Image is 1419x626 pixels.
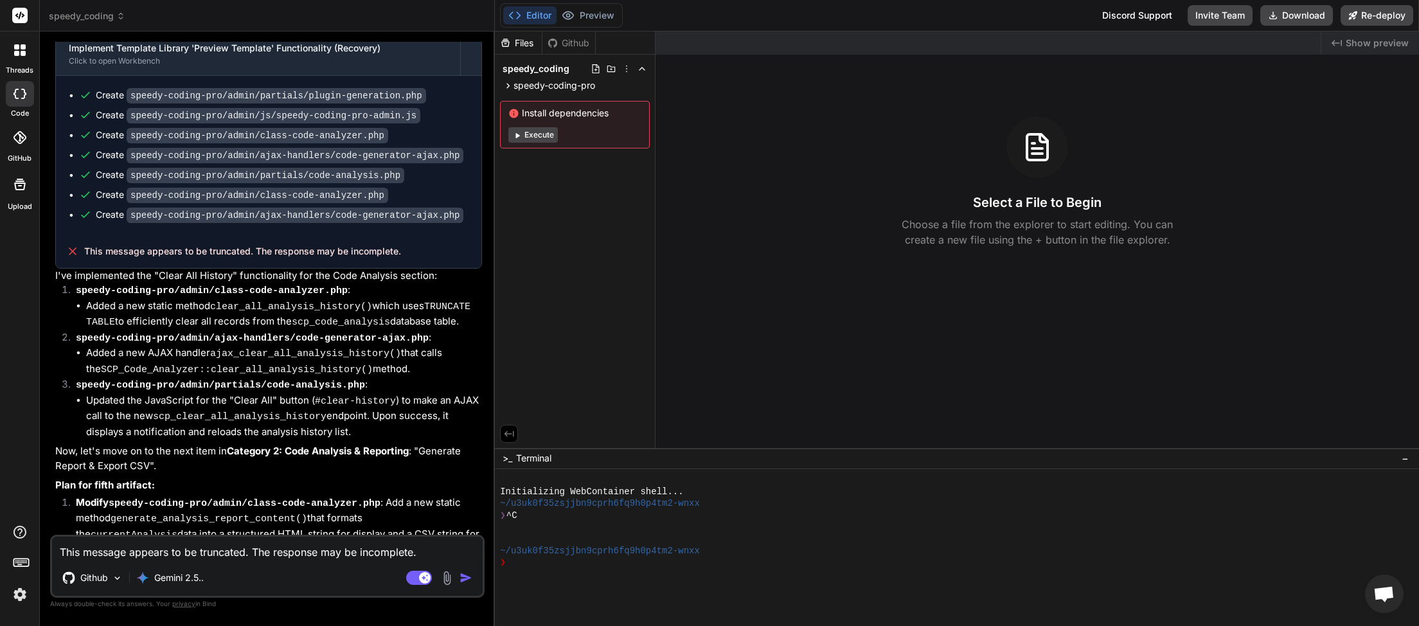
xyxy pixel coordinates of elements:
[210,348,401,359] code: ajax_clear_all_analysis_history()
[1260,5,1333,26] button: Download
[11,108,29,119] label: code
[508,107,641,120] span: Install dependencies
[127,108,420,123] code: speedy-coding-pro/admin/js/speedy-coding-pro-admin.js
[86,299,482,330] li: Added a new static method which uses to efficiently clear all records from the database table.
[49,10,125,22] span: speedy_coding
[500,497,700,509] span: ~/u3uk0f35zsjjbn9cprh6fq9h0p4tm2-wnxx
[76,285,348,296] code: speedy-coding-pro/admin/class-code-analyzer.php
[96,89,426,102] div: Create
[76,496,380,508] strong: Modify
[1094,5,1180,26] div: Discord Support
[96,188,388,202] div: Create
[111,514,307,524] code: generate_analysis_report_content()
[500,557,506,568] span: ❯
[96,129,388,142] div: Create
[153,411,326,422] code: scp_clear_all_analysis_history
[127,148,463,163] code: speedy-coding-pro/admin/ajax-handlers/code-generator-ajax.php
[1341,5,1413,26] button: Re-deploy
[101,364,373,375] code: SCP_Code_Analyzer::clear_all_analysis_history()
[109,498,380,509] code: speedy-coding-pro/admin/class-code-analyzer.php
[69,42,447,55] div: Implement Template Library 'Preview Template' Functionality (Recovery)
[503,452,512,465] span: >_
[56,33,460,75] button: Implement Template Library 'Preview Template' Functionality (Recovery)Click to open Workbench
[55,479,155,491] strong: Plan for fifth artifact:
[1188,5,1253,26] button: Invite Team
[8,201,32,212] label: Upload
[227,445,409,457] strong: Category 2: Code Analysis & Reporting
[76,377,482,393] p: :
[1346,37,1409,49] span: Show preview
[127,188,388,203] code: speedy-coding-pro/admin/class-code-analyzer.php
[96,109,420,122] div: Create
[86,346,482,377] li: Added a new AJAX handler that calls the method.
[460,571,472,584] img: icon
[210,301,372,312] code: clear_all_analysis_history()
[503,6,557,24] button: Editor
[80,571,108,584] p: Github
[112,573,123,584] img: Pick Models
[52,537,483,560] textarea: This message appears to be truncated. The response may be incomplete.
[8,153,31,164] label: GitHub
[500,486,683,497] span: Initializing WebContainer shell...
[292,317,390,328] code: scp_code_analysis
[127,88,426,103] code: speedy-coding-pro/admin/partials/plugin-generation.php
[315,396,396,407] code: #clear-history
[96,168,404,182] div: Create
[76,333,429,344] code: speedy-coding-pro/admin/ajax-handlers/code-generator-ajax.php
[508,127,558,143] button: Execute
[136,571,149,584] img: Gemini 2.5 Pro
[66,496,482,557] li: : Add a new static method that formats the data into a structured HTML string for display and a C...
[893,217,1181,247] p: Choose a file from the explorer to start editing. You can create a new file using the + button in...
[86,393,482,440] li: Updated the JavaScript for the "Clear All" button ( ) to make an AJAX call to the new endpoint. U...
[542,37,595,49] div: Github
[9,584,31,605] img: settings
[503,62,569,75] span: speedy_coding
[1365,575,1404,613] div: Open chat
[6,65,33,76] label: threads
[55,444,482,473] p: Now, let's move on to the next item in : "Generate Report & Export CSV".
[500,545,700,557] span: ~/u3uk0f35zsjjbn9cprh6fq9h0p4tm2-wnxx
[495,37,542,49] div: Files
[84,245,401,258] span: This message appears to be truncated. The response may be incomplete.
[440,571,454,586] img: attachment
[50,598,485,610] p: Always double-check its answers. Your in Bind
[76,380,365,391] code: speedy-coding-pro/admin/partials/code-analysis.php
[76,330,482,346] p: :
[76,283,482,299] p: :
[127,208,463,223] code: speedy-coding-pro/admin/ajax-handlers/code-generator-ajax.php
[154,571,204,584] p: Gemini 2.5..
[96,208,463,222] div: Create
[96,148,463,162] div: Create
[500,510,506,521] span: ❯
[973,193,1102,211] h3: Select a File to Begin
[127,128,388,143] code: speedy-coding-pro/admin/class-code-analyzer.php
[1399,448,1411,469] button: −
[127,168,404,183] code: speedy-coding-pro/admin/partials/code-analysis.php
[69,56,447,66] div: Click to open Workbench
[1402,452,1409,465] span: −
[172,600,195,607] span: privacy
[91,530,177,541] code: currentAnalysis
[506,510,517,521] span: ^C
[513,79,595,92] span: speedy-coding-pro
[516,452,551,465] span: Terminal
[557,6,620,24] button: Preview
